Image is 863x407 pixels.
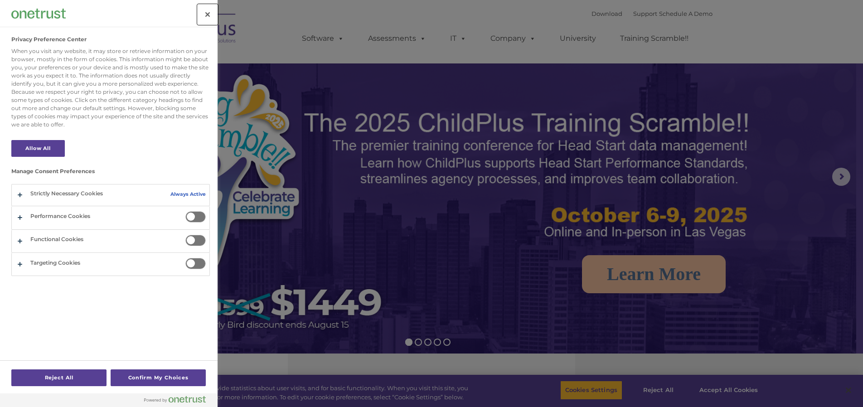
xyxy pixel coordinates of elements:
[126,60,154,67] span: Last name
[11,36,87,43] h2: Privacy Preference Center
[11,5,66,23] div: Company Logo
[126,97,165,104] span: Phone number
[11,140,65,157] button: Allow All
[144,396,206,403] img: Powered by OneTrust Opens in a new Tab
[198,5,218,24] button: Close
[11,369,107,386] button: Reject All
[144,396,213,407] a: Powered by OneTrust Opens in a new Tab
[11,168,210,179] h3: Manage Consent Preferences
[11,9,66,18] img: Company Logo
[11,47,210,129] div: When you visit any website, it may store or retrieve information on your browser, mostly in the f...
[111,369,206,386] button: Confirm My Choices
